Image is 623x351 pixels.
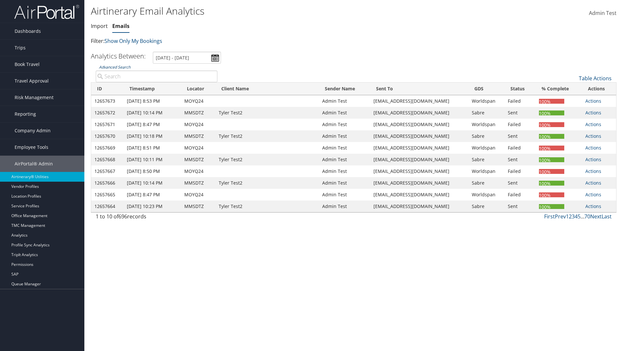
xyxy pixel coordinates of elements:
td: Sabre [469,177,505,189]
span: Admin Test [589,9,617,17]
th: Client Name: activate to sort column ascending [215,83,319,95]
div: 100% [539,134,564,139]
td: MOYQ24 [181,142,215,154]
a: 1 [566,213,569,220]
td: Admin Test [319,201,370,212]
a: Next [590,213,602,220]
th: GDS: activate to sort column ascending [469,83,505,95]
div: 100% [539,122,564,127]
a: Actions [585,121,601,127]
td: Worldspan [469,165,505,177]
td: Sent [505,107,536,119]
span: Company Admin [15,123,51,139]
td: [DATE] 8:47 PM [124,189,181,201]
a: 2 [569,213,572,220]
td: 12657670 [91,130,124,142]
td: Failed [505,189,536,201]
a: Actions [585,156,601,162]
td: [EMAIL_ADDRESS][DOMAIN_NAME] [370,154,469,165]
div: 1 to 10 of records [96,213,217,224]
a: Last [602,213,612,220]
td: Admin Test [319,107,370,119]
td: [EMAIL_ADDRESS][DOMAIN_NAME] [370,142,469,154]
input: Advanced Search [96,71,217,82]
td: [DATE] 10:14 PM [124,107,181,119]
div: 100% [539,157,564,162]
td: 12657667 [91,165,124,177]
a: Admin Test [589,3,617,23]
td: Sent [505,154,536,165]
td: Failed [505,142,536,154]
td: Tyler Test2 [215,130,319,142]
td: Failed [505,95,536,107]
th: Sender Name: activate to sort column ascending [319,83,370,95]
h3: Analytics Between: [91,52,146,60]
div: 100% [539,169,564,174]
a: Actions [585,110,601,116]
td: [DATE] 10:14 PM [124,177,181,189]
div: 100% [539,146,564,150]
div: 100% [539,99,564,104]
a: Emails [112,22,129,30]
span: 696 [118,213,127,220]
td: Tyler Test2 [215,107,319,119]
td: Sabre [469,201,505,212]
h1: Airtinerary Email Analytics [91,4,441,18]
span: Travel Approval [15,73,49,89]
td: Admin Test [319,119,370,130]
a: Import [91,22,108,30]
a: Actions [585,98,601,104]
td: Admin Test [319,154,370,165]
th: Sent To: activate to sort column ascending [370,83,469,95]
span: … [580,213,584,220]
td: [DATE] 8:47 PM [124,119,181,130]
div: 100% [539,181,564,186]
td: Sent [505,130,536,142]
div: 100% [539,192,564,197]
td: Tyler Test2 [215,201,319,212]
td: MMSDTZ [181,177,215,189]
a: 5 [578,213,580,220]
span: Employee Tools [15,139,48,155]
span: Book Travel [15,56,40,72]
td: Worldspan [469,189,505,201]
a: Actions [585,191,601,198]
td: Admin Test [319,165,370,177]
td: Worldspan [469,142,505,154]
td: Admin Test [319,95,370,107]
span: Trips [15,40,26,56]
td: 12657664 [91,201,124,212]
a: Prev [555,213,566,220]
td: 12657673 [91,95,124,107]
a: 4 [575,213,578,220]
td: [DATE] 10:23 PM [124,201,181,212]
td: Sabre [469,154,505,165]
span: Risk Management [15,89,54,106]
a: Table Actions [579,75,612,82]
td: Sent [505,177,536,189]
td: Sabre [469,130,505,142]
td: [EMAIL_ADDRESS][DOMAIN_NAME] [370,177,469,189]
td: 12657672 [91,107,124,119]
td: Failed [505,119,536,130]
td: Sent [505,201,536,212]
span: Reporting [15,106,36,122]
th: Timestamp: activate to sort column ascending [124,83,181,95]
td: Worldspan [469,95,505,107]
a: Actions [585,145,601,151]
td: [EMAIL_ADDRESS][DOMAIN_NAME] [370,107,469,119]
td: [EMAIL_ADDRESS][DOMAIN_NAME] [370,189,469,201]
td: [EMAIL_ADDRESS][DOMAIN_NAME] [370,201,469,212]
a: First [544,213,555,220]
td: [EMAIL_ADDRESS][DOMAIN_NAME] [370,130,469,142]
td: [DATE] 10:18 PM [124,130,181,142]
td: MMSDTZ [181,201,215,212]
img: airportal-logo.png [14,4,79,19]
td: 12657671 [91,119,124,130]
a: Actions [585,168,601,174]
td: MMSDTZ [181,130,215,142]
td: 12657668 [91,154,124,165]
th: Status: activate to sort column ascending [505,83,536,95]
td: Tyler Test2 [215,154,319,165]
p: Filter: [91,37,441,45]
